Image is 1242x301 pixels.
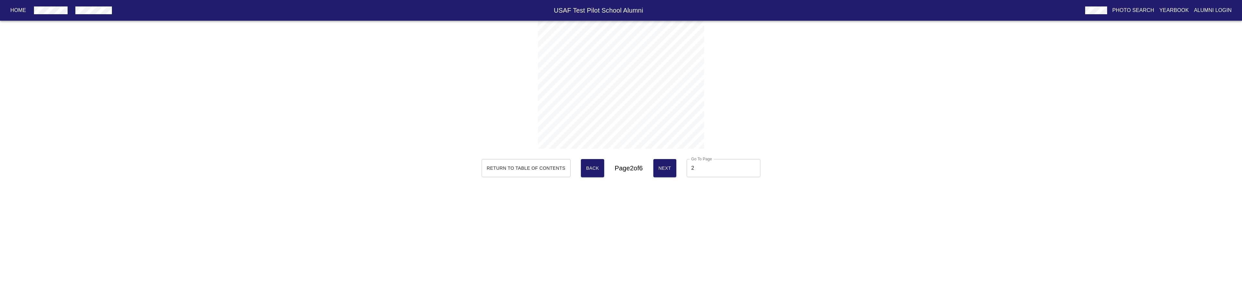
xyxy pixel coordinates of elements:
[1159,6,1189,14] p: Yearbook
[10,6,26,14] p: Home
[1192,5,1235,16] button: Alumni Login
[1110,5,1157,16] button: Photo Search
[581,159,604,177] button: Back
[653,159,676,177] button: Next
[586,164,599,172] span: Back
[1112,6,1154,14] p: Photo Search
[659,164,671,172] span: Next
[8,5,29,16] button: Home
[1194,6,1232,14] p: Alumni Login
[1157,5,1191,16] button: Yearbook
[482,159,571,177] button: Return to Table of Contents
[487,164,565,172] span: Return to Table of Contents
[114,5,1083,16] h6: USAF Test Pilot School Alumni
[615,163,643,173] h6: Page 2 of 6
